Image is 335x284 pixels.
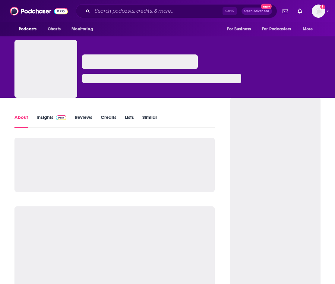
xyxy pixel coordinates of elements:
a: Lists [125,114,134,128]
button: Open AdvancedNew [242,8,272,15]
svg: Add a profile image [320,5,325,9]
img: Podchaser Pro [56,115,66,120]
span: Ctrl K [223,7,237,15]
a: Similar [142,114,157,128]
button: open menu [14,23,44,35]
span: Open Advanced [244,10,269,13]
a: Show notifications dropdown [280,6,290,16]
button: Show profile menu [312,5,325,18]
input: Search podcasts, credits, & more... [92,6,223,16]
button: open menu [223,23,258,35]
a: Show notifications dropdown [295,6,305,16]
span: For Podcasters [262,25,291,33]
img: User Profile [312,5,325,18]
span: For Business [227,25,251,33]
button: open menu [258,23,300,35]
a: About [14,114,28,128]
a: InsightsPodchaser Pro [36,114,66,128]
div: Search podcasts, credits, & more... [76,4,277,18]
a: Charts [44,23,64,35]
span: More [303,25,313,33]
button: open menu [299,23,321,35]
button: open menu [67,23,101,35]
a: Reviews [75,114,92,128]
a: Credits [101,114,116,128]
span: Podcasts [19,25,36,33]
span: Logged in as Marketing09 [312,5,325,18]
span: Charts [48,25,61,33]
span: New [261,4,272,9]
span: Monitoring [71,25,93,33]
img: Podchaser - Follow, Share and Rate Podcasts [10,5,68,17]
